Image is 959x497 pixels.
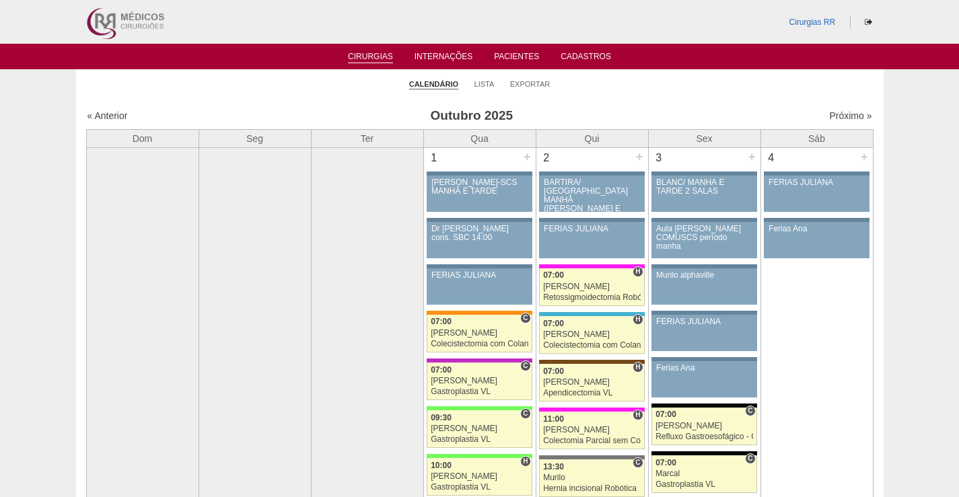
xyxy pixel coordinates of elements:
[651,176,756,212] a: BLANC/ MANHÃ E TARDE 2 SALAS
[520,313,530,323] span: Consultório
[764,176,869,212] a: FERIAS JULIANA
[539,459,644,497] a: C 13:30 Murilo Hernia incisional Robótica
[543,462,564,471] span: 13:30
[543,389,641,397] div: Apendicectomia VL
[427,458,532,496] a: H 10:00 [PERSON_NAME] Gastroplastia VL
[520,456,530,467] span: Hospital
[633,362,643,373] span: Hospital
[427,315,532,352] a: C 07:00 [PERSON_NAME] Colecistectomia com Colangiografia VL
[431,472,528,481] div: [PERSON_NAME]
[87,110,128,121] a: « Anterior
[865,18,872,26] i: Sair
[651,357,756,361] div: Key: Aviso
[656,364,752,373] div: Ferias Ana
[536,129,648,147] th: Qui
[86,129,199,147] th: Dom
[522,148,533,165] div: +
[651,268,756,305] a: Murilo alphaville
[651,361,756,397] a: Ferias Ana
[656,225,752,252] div: Aula [PERSON_NAME] COMUSCS período manha
[859,148,870,165] div: +
[543,436,641,445] div: Colectomia Parcial sem Colostomia VL
[656,317,752,326] div: FERIAS JULIANA
[656,178,752,196] div: BLANC/ MANHÃ E TARDE 2 SALAS
[427,358,532,362] div: Key: Maria Braido
[520,360,530,371] span: Consultório
[427,176,532,212] a: [PERSON_NAME]-SCS MANHÃ E TARDE
[539,360,644,364] div: Key: Santa Joana
[427,171,532,176] div: Key: Aviso
[431,225,528,242] div: Dr [PERSON_NAME] cons. SBC 14:00
[539,171,644,176] div: Key: Aviso
[431,461,452,470] span: 10:00
[539,408,644,412] div: Key: Pro Matre
[543,341,641,350] div: Colecistectomia com Colangiografia VL
[539,268,644,306] a: H 07:00 [PERSON_NAME] Retossigmoidectomia Robótica
[427,268,532,305] a: FERIAS JULIANA
[829,110,872,121] a: Próximo »
[655,432,753,441] div: Refluxo Gastroesofágico - Cirurgia VL
[761,148,782,168] div: 4
[764,218,869,222] div: Key: Aviso
[543,282,641,291] div: [PERSON_NAME]
[427,454,532,458] div: Key: Brasil
[539,218,644,222] div: Key: Aviso
[427,222,532,258] a: Dr [PERSON_NAME] cons. SBC 14:00
[520,408,530,419] span: Consultório
[431,483,528,492] div: Gastroplastia VL
[431,329,528,338] div: [PERSON_NAME]
[275,106,668,126] h3: Outubro 2025
[543,319,564,328] span: 07:00
[651,264,756,268] div: Key: Aviso
[651,404,756,408] div: Key: Blanc
[543,293,641,302] div: Retossigmoidectomia Robótica
[543,270,564,280] span: 07:00
[656,271,752,280] div: Murilo alphaville
[431,340,528,348] div: Colecistectomia com Colangiografia VL
[764,222,869,258] a: Ferias Ana
[427,311,532,315] div: Key: São Luiz - SCS
[543,473,641,482] div: Murilo
[651,315,756,351] a: FERIAS JULIANA
[764,171,869,176] div: Key: Aviso
[651,311,756,315] div: Key: Aviso
[655,422,753,430] div: [PERSON_NAME]
[655,458,676,467] span: 07:00
[745,406,755,416] span: Consultório
[651,455,756,493] a: C 07:00 Marcal Gastroplastia VL
[769,178,865,187] div: FERIAS JULIANA
[651,408,756,445] a: C 07:00 [PERSON_NAME] Refluxo Gastroesofágico - Cirurgia VL
[431,377,528,385] div: [PERSON_NAME]
[427,410,532,448] a: C 09:30 [PERSON_NAME] Gastroplastia VL
[746,148,758,165] div: +
[431,413,452,422] span: 09:30
[539,312,644,316] div: Key: Neomater
[539,176,644,212] a: BARTIRA/ [GEOGRAPHIC_DATA] MANHÃ ([PERSON_NAME] E ANA)/ SANTA JOANA -TARDE
[431,317,452,326] span: 07:00
[633,410,643,420] span: Hospital
[760,129,873,147] th: Sáb
[789,17,835,27] a: Cirurgias RR
[539,222,644,258] a: FERIAS JULIANA
[423,129,536,147] th: Qua
[424,148,445,168] div: 1
[543,367,564,376] span: 07:00
[655,469,753,478] div: Marcal
[649,148,670,168] div: 3
[431,435,528,444] div: Gastroplastia VL
[633,266,643,277] span: Hospital
[745,453,755,464] span: Consultório
[543,426,641,434] div: [PERSON_NAME]
[539,412,644,449] a: H 11:00 [PERSON_NAME] Colectomia Parcial sem Colostomia VL
[427,362,532,400] a: C 07:00 [PERSON_NAME] Gastroplastia VL
[651,451,756,455] div: Key: Blanc
[769,225,865,233] div: Ferias Ana
[415,52,473,65] a: Internações
[543,414,564,424] span: 11:00
[543,378,641,387] div: [PERSON_NAME]
[655,410,676,419] span: 07:00
[634,148,645,165] div: +
[427,264,532,268] div: Key: Aviso
[633,314,643,325] span: Hospital
[539,264,644,268] div: Key: Pro Matre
